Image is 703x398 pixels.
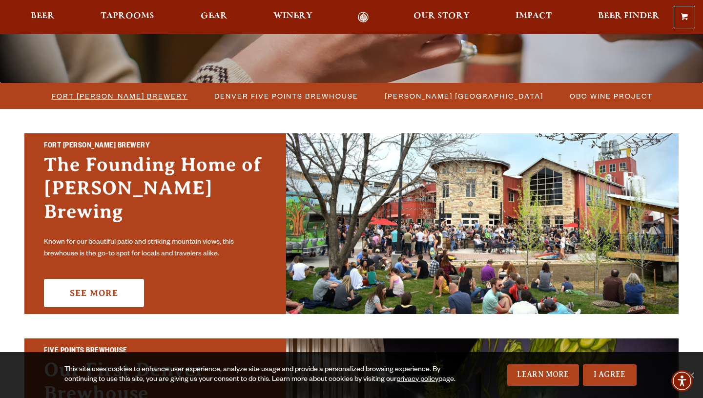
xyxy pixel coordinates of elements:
a: Learn More [507,364,579,386]
p: Known for our beautiful patio and striking mountain views, this brewhouse is the go-to spot for l... [44,237,267,260]
a: Fort [PERSON_NAME] Brewery [46,89,193,103]
a: privacy policy [396,376,438,384]
span: Gear [201,12,227,20]
a: Gear [194,12,234,23]
span: Taprooms [101,12,154,20]
a: See More [44,279,144,307]
h3: The Founding Home of [PERSON_NAME] Brewing [44,153,267,233]
a: Our Story [407,12,476,23]
h2: Fort [PERSON_NAME] Brewery [44,140,267,153]
span: Beer [31,12,55,20]
span: Denver Five Points Brewhouse [214,89,358,103]
span: OBC Wine Project [570,89,653,103]
a: OBC Wine Project [564,89,658,103]
a: Beer [24,12,61,23]
div: Accessibility Menu [671,370,693,392]
span: Our Story [414,12,470,20]
span: Impact [516,12,552,20]
span: Beer Finder [598,12,660,20]
a: Impact [509,12,558,23]
h2: Five Points Brewhouse [44,345,267,358]
a: Odell Home [345,12,382,23]
a: Taprooms [94,12,161,23]
a: [PERSON_NAME] [GEOGRAPHIC_DATA] [379,89,548,103]
a: Winery [267,12,319,23]
div: This site uses cookies to enhance user experience, analyze site usage and provide a personalized ... [64,365,457,385]
span: Winery [273,12,312,20]
a: Beer Finder [592,12,666,23]
span: Fort [PERSON_NAME] Brewery [52,89,188,103]
span: [PERSON_NAME] [GEOGRAPHIC_DATA] [385,89,543,103]
img: Fort Collins Brewery & Taproom' [286,133,679,314]
a: I Agree [583,364,637,386]
a: Denver Five Points Brewhouse [208,89,363,103]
